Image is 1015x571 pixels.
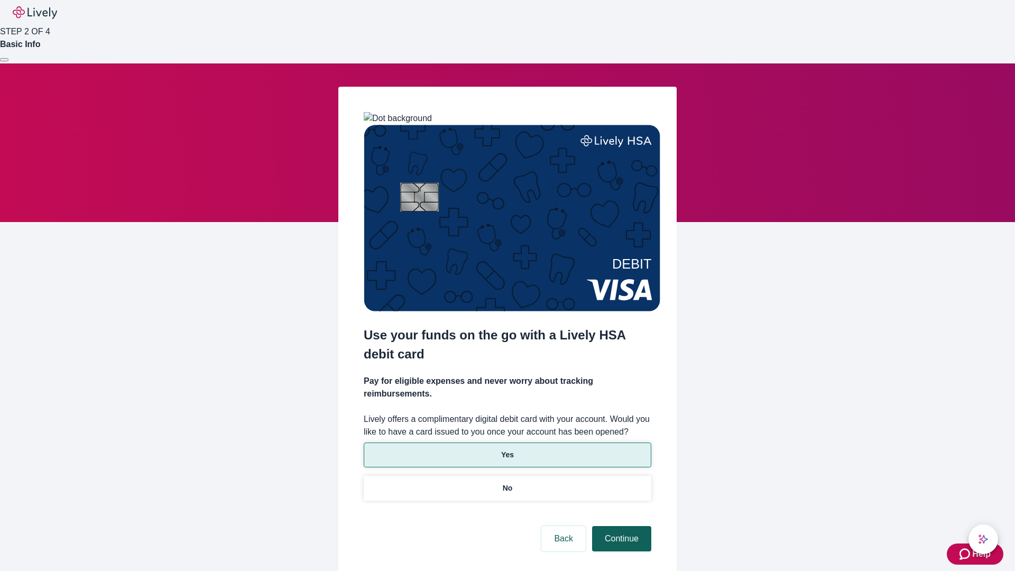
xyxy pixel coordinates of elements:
button: Continue [592,526,651,551]
button: Zendesk support iconHelp [947,544,1003,565]
button: chat [968,524,998,554]
h2: Use your funds on the go with a Lively HSA debit card [364,326,651,364]
label: Lively offers a complimentary digital debit card with your account. Would you like to have a card... [364,413,651,438]
img: Lively [13,6,57,19]
p: Yes [501,449,514,461]
svg: Zendesk support icon [959,548,972,560]
h4: Pay for eligible expenses and never worry about tracking reimbursements. [364,375,651,400]
p: No [503,483,513,494]
img: Dot background [364,112,432,125]
img: Debit card [364,125,660,311]
button: Yes [364,443,651,467]
button: Back [541,526,586,551]
button: No [364,476,651,501]
svg: Lively AI Assistant [978,534,989,545]
span: Help [972,548,991,560]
